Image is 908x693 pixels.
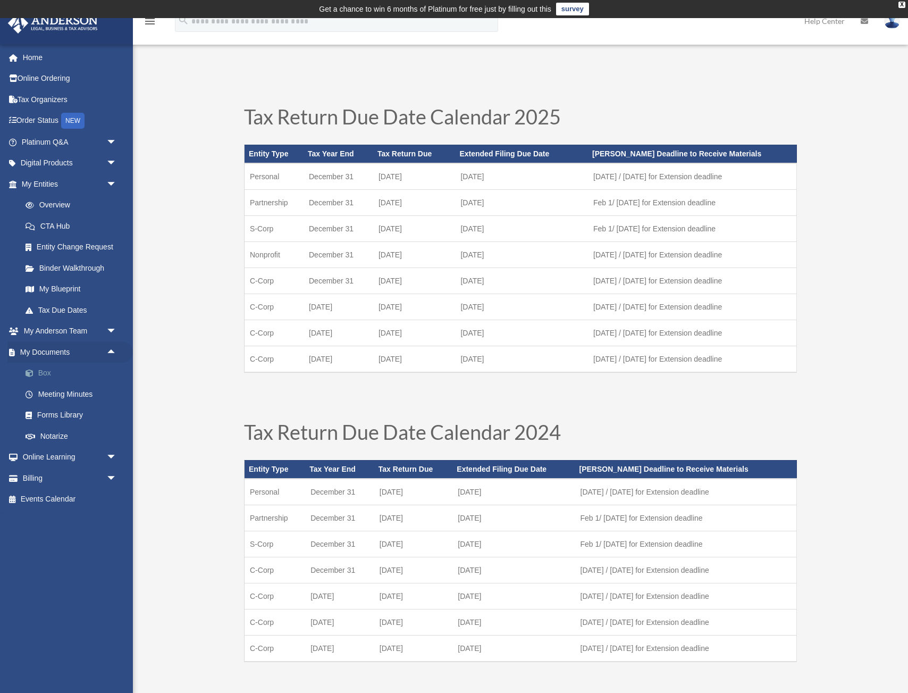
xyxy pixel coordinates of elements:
a: Entity Change Request [15,237,133,258]
a: Online Learningarrow_drop_down [7,447,133,468]
td: [DATE] [305,609,374,635]
span: arrow_drop_down [106,153,128,174]
td: Feb 1/ [DATE] for Extension deadline [588,189,796,215]
td: [DATE] [305,583,374,609]
td: [DATE] [452,583,575,609]
td: [DATE] / [DATE] for Extension deadline [588,163,796,190]
td: [DATE] / [DATE] for Extension deadline [588,294,796,320]
span: arrow_drop_down [106,321,128,343]
a: Overview [15,195,133,216]
a: My Entitiesarrow_drop_down [7,173,133,195]
th: Extended Filing Due Date [455,145,588,163]
td: [DATE] [374,609,453,635]
td: [DATE] [374,505,453,531]
td: [DATE] [373,163,456,190]
th: [PERSON_NAME] Deadline to Receive Materials [588,145,796,163]
td: C-Corp [245,320,304,346]
img: Anderson Advisors Platinum Portal [5,13,101,34]
a: Platinum Q&Aarrow_drop_down [7,131,133,153]
a: Digital Productsarrow_drop_down [7,153,133,174]
td: C-Corp [245,557,306,583]
td: [DATE] [374,635,453,662]
a: Order StatusNEW [7,110,133,132]
a: CTA Hub [15,215,133,237]
td: S-Corp [245,215,304,241]
h1: Tax Return Due Date Calendar 2025 [244,106,797,132]
a: Home [7,47,133,68]
td: C-Corp [245,268,304,294]
td: C-Corp [245,294,304,320]
td: [DATE] [374,531,453,557]
span: arrow_drop_down [106,447,128,469]
td: [DATE] [373,215,456,241]
a: My Blueprint [15,279,133,300]
td: December 31 [304,163,373,190]
td: December 31 [304,241,373,268]
th: [PERSON_NAME] Deadline to Receive Materials [575,460,797,478]
a: My Documentsarrow_drop_up [7,341,133,363]
td: [DATE] [374,479,453,505]
td: [DATE] [455,268,588,294]
td: [DATE] [305,635,374,662]
td: [DATE] [452,635,575,662]
td: [DATE] [455,346,588,372]
a: Tax Due Dates [15,299,128,321]
td: [DATE] [304,294,373,320]
a: Meeting Minutes [15,383,133,405]
td: [DATE] / [DATE] for Extension deadline [575,609,797,635]
td: [DATE] [304,346,373,372]
span: arrow_drop_down [106,131,128,153]
td: [DATE] [452,479,575,505]
td: C-Corp [245,346,304,372]
td: [DATE] [452,609,575,635]
div: close [898,2,905,8]
a: Notarize [15,425,133,447]
span: arrow_drop_down [106,173,128,195]
td: [DATE] [374,583,453,609]
td: [DATE] [373,320,456,346]
td: Nonprofit [245,241,304,268]
td: [DATE] [455,215,588,241]
td: [DATE] [455,320,588,346]
td: Feb 1/ [DATE] for Extension deadline [575,505,797,531]
td: Partnership [245,189,304,215]
td: December 31 [304,268,373,294]
a: Binder Walkthrough [15,257,133,279]
td: [DATE] [373,346,456,372]
td: [DATE] [455,189,588,215]
td: C-Corp [245,635,306,662]
td: [DATE] / [DATE] for Extension deadline [588,268,796,294]
div: Get a chance to win 6 months of Platinum for free just by filling out this [319,3,551,15]
th: Entity Type [245,145,304,163]
a: Tax Organizers [7,89,133,110]
td: C-Corp [245,609,306,635]
td: [DATE] / [DATE] for Extension deadline [575,479,797,505]
td: Personal [245,479,306,505]
img: User Pic [884,13,900,29]
a: survey [556,3,589,15]
a: My Anderson Teamarrow_drop_down [7,321,133,342]
i: search [178,14,189,26]
td: [DATE] / [DATE] for Extension deadline [588,241,796,268]
td: [DATE] / [DATE] for Extension deadline [575,583,797,609]
td: C-Corp [245,583,306,609]
th: Extended Filing Due Date [452,460,575,478]
td: [DATE] [452,505,575,531]
th: Tax Return Due [373,145,456,163]
td: December 31 [305,505,374,531]
td: [DATE] [455,241,588,268]
td: December 31 [305,479,374,505]
div: NEW [61,113,85,129]
td: [DATE] [373,189,456,215]
td: [DATE] / [DATE] for Extension deadline [588,320,796,346]
td: [DATE] [373,268,456,294]
td: December 31 [304,189,373,215]
span: arrow_drop_up [106,341,128,363]
td: [DATE] [373,294,456,320]
td: Feb 1/ [DATE] for Extension deadline [575,531,797,557]
td: [DATE] / [DATE] for Extension deadline [588,346,796,372]
th: Tax Return Due [374,460,453,478]
a: menu [144,19,156,28]
th: Tax Year End [305,460,374,478]
td: [DATE] [455,163,588,190]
